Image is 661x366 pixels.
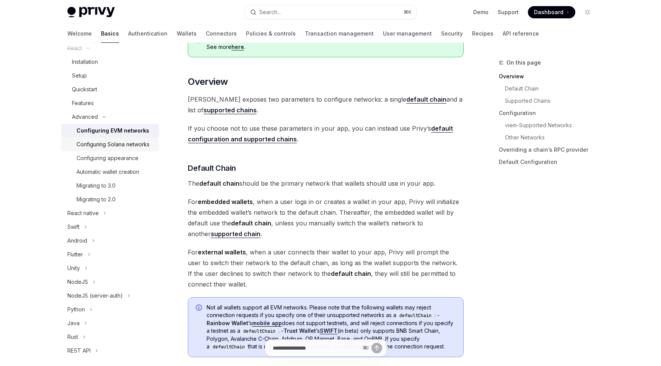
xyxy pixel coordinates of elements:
div: Flutter [67,250,83,259]
div: Features [72,99,94,108]
div: REST API [67,346,91,355]
a: Setup [61,69,159,83]
a: Dashboard [528,6,575,18]
a: Quickstart [61,83,159,96]
a: here [231,44,244,50]
div: Swift [67,222,80,232]
span: Overview [188,76,228,88]
a: Policies & controls [246,24,296,43]
a: Transaction management [305,24,374,43]
code: defaultChain [240,327,278,335]
a: default chain [406,96,446,104]
strong: Rainbow Wallet [207,320,248,326]
a: Configuration [499,107,600,119]
a: supported chains [204,106,257,114]
a: supported chain [211,230,260,238]
a: Demo [473,8,488,16]
a: Support [498,8,519,16]
div: Configuring appearance [77,154,138,163]
button: Open search [245,5,416,19]
div: Migrating to 3.0 [77,181,116,190]
div: Configuring Solana networks [77,140,150,149]
a: Default Chain [499,83,600,95]
span: Not all wallets support all EVM networks. Please note that the following wallets may reject conne... [207,304,456,351]
span: For , when a user logs in or creates a wallet in your app, Privy will initialize the embedded wal... [188,196,464,239]
div: React native [67,209,99,218]
button: Toggle Rust section [61,330,159,344]
a: Authentication [128,24,168,43]
code: defaultChain [396,312,435,319]
div: Android [67,236,87,245]
a: Migrating to 2.0 [61,193,159,206]
span: The should be the primary network that wallets should use in your app. [188,178,464,189]
button: Toggle NodeJS (server-auth) section [61,289,159,303]
span: For , when a user connects their wallet to your app, Privy will prompt the user to switch their n... [188,247,464,290]
div: Setup [72,71,87,80]
button: Toggle Swift section [61,220,159,234]
strong: default chain [199,180,239,187]
button: Toggle Android section [61,234,159,248]
button: Toggle Flutter section [61,248,159,261]
strong: default chain [406,96,446,103]
a: Automatic wallet creation [61,165,159,179]
strong: default chain [331,270,371,277]
strong: embedded wallets [198,198,253,206]
a: Configuring appearance [61,151,159,165]
a: Recipes [472,24,493,43]
a: viem-Supported Networks [499,119,600,131]
a: Other Networks [499,131,600,144]
span: ⌘ K [404,9,412,15]
a: Overriding a chain’s RPC provider [499,144,600,156]
div: Rust [67,332,78,342]
div: Python [67,305,85,314]
button: Toggle dark mode [581,6,594,18]
input: Ask a question... [273,340,360,356]
button: Send message [371,343,382,353]
div: Search... [259,8,281,17]
div: NodeJS (server-auth) [67,291,123,300]
strong: external wallets [198,248,246,256]
button: Toggle NodeJS section [61,275,159,289]
a: Supported Chains [499,95,600,107]
a: Configuring EVM networks [61,124,159,138]
a: Migrating to 3.0 [61,179,159,193]
a: mobile app [252,320,282,327]
span: On this page [506,58,541,67]
a: Features [61,96,159,110]
a: Welcome [67,24,92,43]
div: Installation [72,57,98,66]
button: Toggle Java section [61,316,159,330]
button: Toggle React native section [61,206,159,220]
a: API reference [503,24,539,43]
button: Toggle Python section [61,303,159,316]
a: Wallets [177,24,197,43]
a: Basics [101,24,119,43]
span: Dashboard [534,8,563,16]
a: Installation [61,55,159,69]
div: Automatic wallet creation [77,167,139,177]
span: If you choose not to use these parameters in your app, you can instead use Privy’s . [188,123,464,144]
a: User management [383,24,432,43]
strong: default chain [231,219,271,227]
a: Security [441,24,463,43]
div: Advanced [72,112,98,121]
a: Default Configuration [499,156,600,168]
div: NodeJS [67,277,88,287]
img: light logo [67,7,115,18]
strong: Trust Wallet [283,327,316,334]
div: Configuring EVM networks [77,126,149,135]
a: SWIFT [320,327,337,334]
div: Migrating to 2.0 [77,195,116,204]
button: Toggle Advanced section [61,110,159,124]
span: Default Chain [188,163,236,173]
a: Overview [499,70,600,83]
span: Privy is also compatible with app-specific chains, such as those deployed via a RaaS provider. Se... [207,36,456,51]
div: Unity [67,264,80,273]
span: [PERSON_NAME] exposes two parameters to configure networks: a single and a list of . [188,94,464,115]
svg: Info [196,304,204,312]
a: Configuring Solana networks [61,138,159,151]
div: Quickstart [72,85,97,94]
div: Java [67,319,80,328]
